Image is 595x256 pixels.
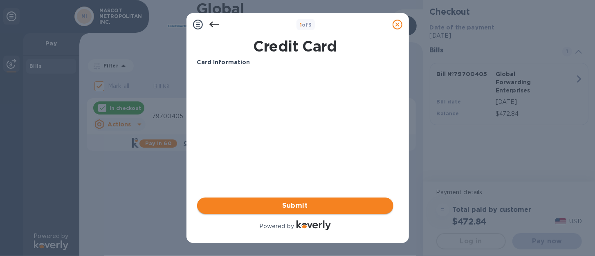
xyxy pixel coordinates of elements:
button: Submit [197,198,393,214]
span: Submit [204,201,387,211]
span: 1 [300,22,302,28]
b: Card Information [197,59,250,65]
p: Powered by [259,222,294,231]
h1: Credit Card [194,38,397,55]
img: Logo [296,220,331,230]
b: of 3 [300,22,312,28]
iframe: Your browser does not support iframes [197,73,393,196]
